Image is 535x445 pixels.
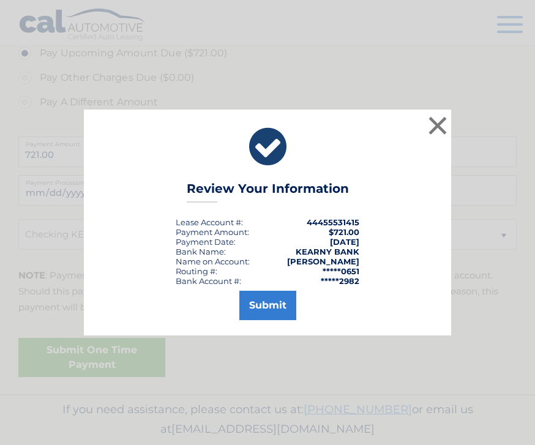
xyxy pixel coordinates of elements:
div: Bank Name: [176,247,226,256]
div: Bank Account #: [176,276,241,286]
strong: [PERSON_NAME] [287,256,359,266]
strong: KEARNY BANK [296,247,359,256]
div: : [176,237,236,247]
button: × [425,113,450,138]
span: [DATE] [330,237,359,247]
span: Payment Date [176,237,234,247]
strong: 44455531415 [307,217,359,227]
h3: Review Your Information [187,181,349,203]
button: Submit [239,291,296,320]
div: Lease Account #: [176,217,243,227]
div: Routing #: [176,266,217,276]
span: $721.00 [329,227,359,237]
div: Payment Amount: [176,227,249,237]
div: Name on Account: [176,256,250,266]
